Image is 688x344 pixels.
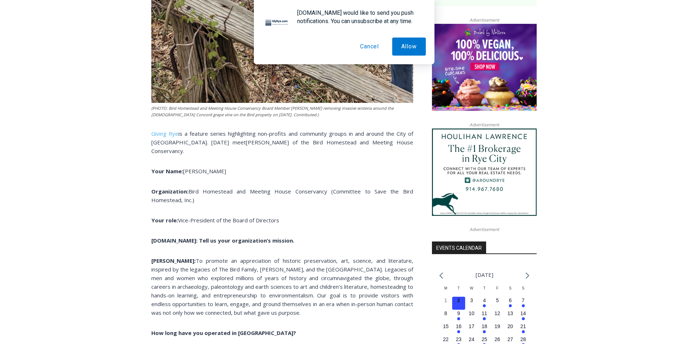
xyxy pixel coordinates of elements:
button: 17 [465,323,478,336]
time: 14 [520,310,526,316]
time: 3 [470,297,473,303]
time: 2 [457,297,460,303]
time: 21 [520,323,526,329]
b: Your role: [151,217,178,224]
em: Has events [483,330,486,333]
span: Vice-President of the Board of Directors [178,217,279,224]
span: Intern @ [DOMAIN_NAME] [189,72,335,88]
time: 10 [469,310,475,316]
time: 8 [444,310,447,316]
span: [PERSON_NAME] of the Bird Homestead and Meeting House Conservancy. [151,139,413,154]
em: Has events [483,317,486,320]
div: Serving [GEOGRAPHIC_DATA] Since [DATE] [47,13,178,20]
a: Giving Rye [151,130,178,137]
div: Monday [439,286,452,297]
a: Open Tues. - Sun. [PHONE_NUMBER] [0,73,73,90]
span: Advertisement [462,226,506,233]
em: Has events [522,317,525,320]
span: T [458,286,460,290]
button: 9 Has events [452,310,465,323]
b: How long have you operated in [GEOGRAPHIC_DATA]? [151,329,296,336]
img: notification icon [263,9,291,38]
time: 17 [469,323,475,329]
a: Next month [525,272,529,279]
div: Tuesday [452,286,465,297]
img: s_800_809a2aa2-bb6e-4add-8b5e-749ad0704c34.jpeg [175,0,218,33]
button: 15 [439,323,452,336]
div: Saturday [504,286,517,297]
time: 25 [482,336,488,342]
b: Organization: [151,188,189,195]
span: Open Tues. - Sun. [PHONE_NUMBER] [2,74,71,102]
button: 20 [504,323,517,336]
button: 2 [452,297,465,310]
span: [PERSON_NAME] [183,167,226,175]
time: 13 [507,310,513,316]
b: Your Name: [151,167,183,175]
a: Previous month [439,272,443,279]
button: 5 [491,297,504,310]
time: 4 [483,297,486,303]
em: Has events [522,304,525,307]
div: Wednesday [465,286,478,297]
div: [DOMAIN_NAME] would like to send you push notifications. You can unsubscribe at any time. [291,9,426,25]
time: 12 [494,310,500,316]
button: Allow [392,38,426,56]
em: Has events [483,304,486,307]
div: "the precise, almost orchestrated movements of cutting and assembling sushi and [PERSON_NAME] mak... [74,45,103,86]
time: 22 [443,336,449,342]
h2: Events Calendar [432,241,486,254]
span: F [496,286,498,290]
span: T [483,286,485,290]
time: 5 [496,297,499,303]
button: 4 Has events [478,297,491,310]
button: 12 [491,310,504,323]
button: 14 Has events [517,310,530,323]
time: 7 [522,297,525,303]
button: 13 [504,310,517,323]
p: is a feature series highlighting non-profits and community groups in and around the City of [GEOG... [151,129,413,155]
time: 27 [507,336,513,342]
button: Cancel [351,38,388,56]
time: 11 [482,310,488,316]
span: W [470,286,473,290]
li: [DATE] [476,270,493,280]
b: [DOMAIN_NAME]: Tell us your organization’s mission. [151,237,294,244]
time: 28 [520,336,526,342]
button: 8 [439,310,452,323]
h4: Book [PERSON_NAME]'s Good Humor for Your Event [220,8,251,28]
time: 6 [509,297,512,303]
em: (PHOTO: Bird Homestead and Meeting House Conservancy Board Member [PERSON_NAME] removing invasive... [151,105,394,117]
span: Advertisement [462,121,506,128]
time: 16 [456,323,462,329]
button: 11 Has events [478,310,491,323]
div: Thursday [478,286,491,297]
div: Friday [491,286,504,297]
em: Has events [509,304,512,307]
time: 18 [482,323,488,329]
button: 19 [491,323,504,336]
button: 16 Has events [452,323,465,336]
button: 6 Has events [504,297,517,310]
time: 20 [507,323,513,329]
span: S [509,286,511,290]
time: 24 [469,336,475,342]
time: 23 [456,336,462,342]
a: Book [PERSON_NAME]'s Good Humor for Your Event [215,2,261,33]
span: S [522,286,524,290]
em: Has events [522,330,525,333]
img: Baked by Melissa [432,24,537,111]
button: 3 [465,297,478,310]
time: 19 [494,323,500,329]
span: M [444,286,447,290]
div: Sunday [517,286,530,297]
img: Houlihan Lawrence The #1 Brokerage in Rye City [432,129,537,216]
button: 18 Has events [478,323,491,336]
time: 9 [457,310,460,316]
em: Has events [457,330,460,333]
button: 21 Has events [517,323,530,336]
b: [PERSON_NAME]: [151,257,196,264]
span: To promote an appreciation of historic preservation, art, science, and literature, inspired by th... [151,257,413,316]
button: 1 [439,297,452,310]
